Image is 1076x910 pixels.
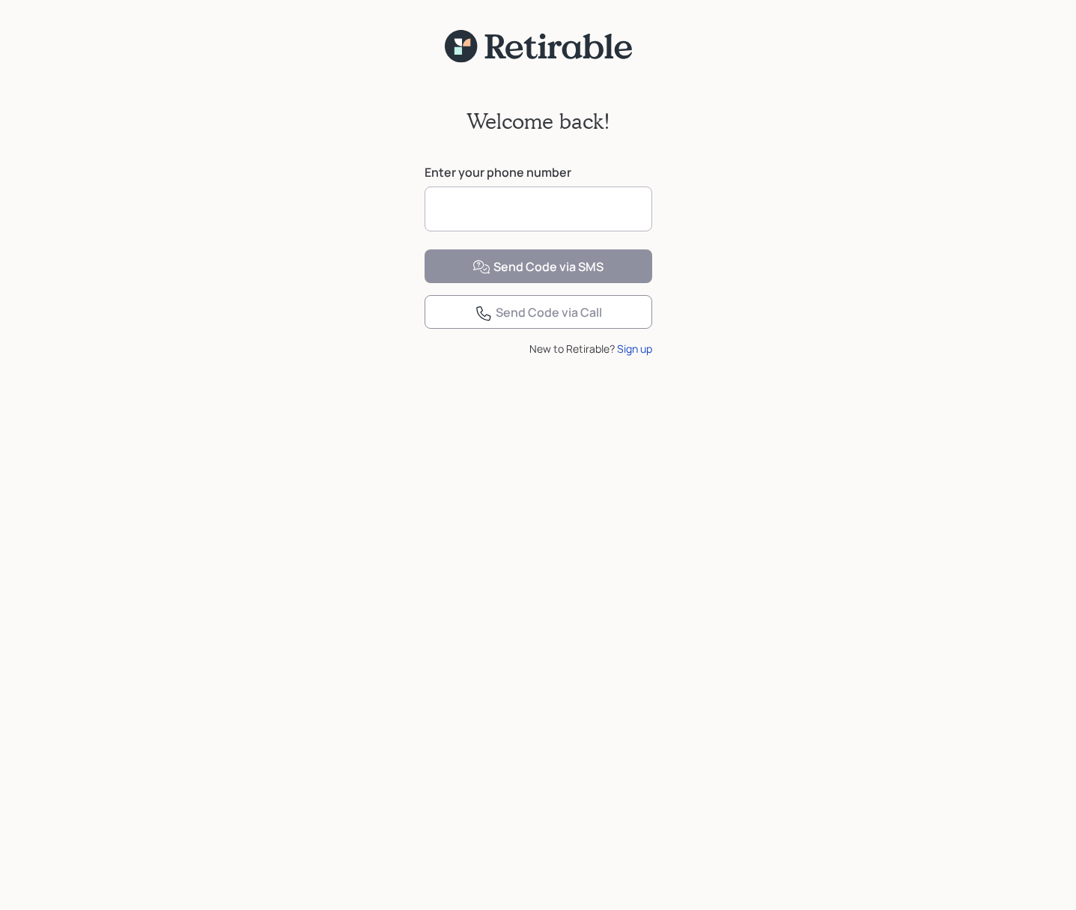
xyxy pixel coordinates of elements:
button: Send Code via SMS [425,249,652,283]
div: Send Code via Call [475,304,602,322]
h2: Welcome back! [466,109,610,134]
button: Send Code via Call [425,295,652,329]
div: Send Code via SMS [472,258,604,276]
label: Enter your phone number [425,164,652,181]
div: Sign up [617,341,652,357]
div: New to Retirable? [425,341,652,357]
